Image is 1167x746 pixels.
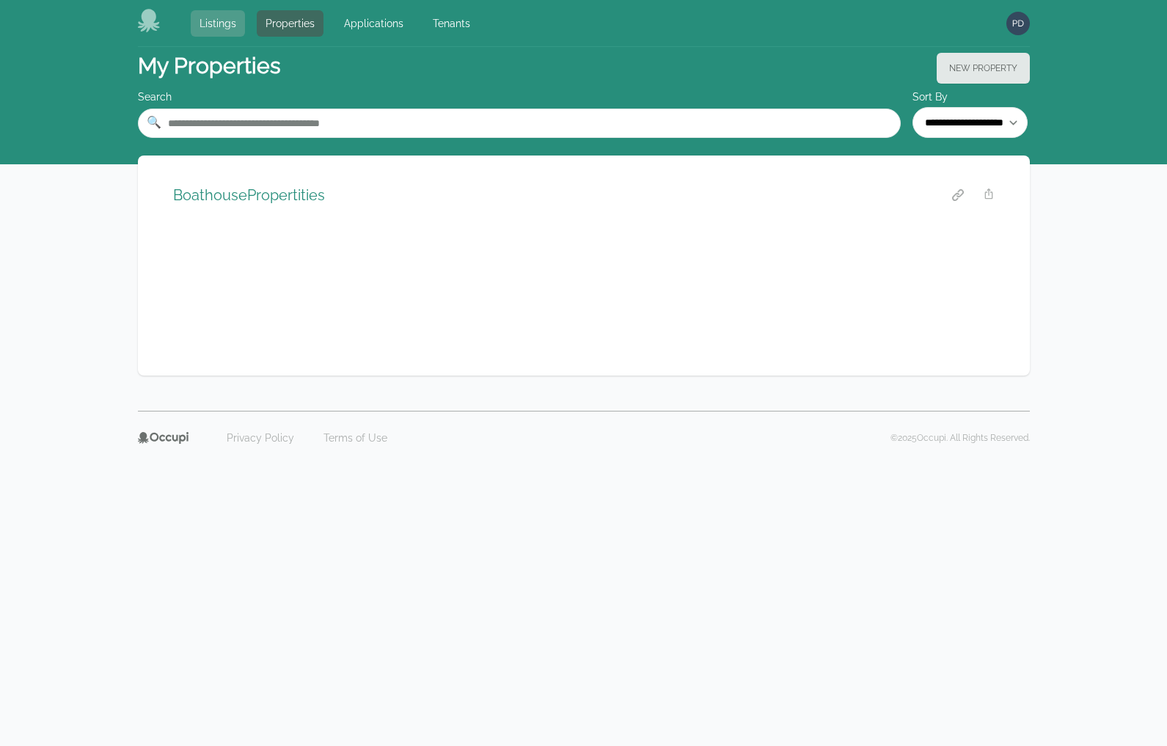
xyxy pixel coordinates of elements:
[218,426,303,450] a: Privacy Policy
[890,432,1030,444] p: © 2025 Occupi. All Rights Reserved.
[315,426,396,450] a: Terms of Use
[937,53,1030,84] button: New Property
[912,89,1030,104] label: Sort By
[138,89,901,104] div: Search
[138,53,280,84] h1: My Properties
[335,10,412,37] a: Applications
[424,10,479,37] a: Tenants
[257,10,323,37] a: Properties
[173,185,325,205] a: BoathousePropertities
[191,10,245,37] a: Listings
